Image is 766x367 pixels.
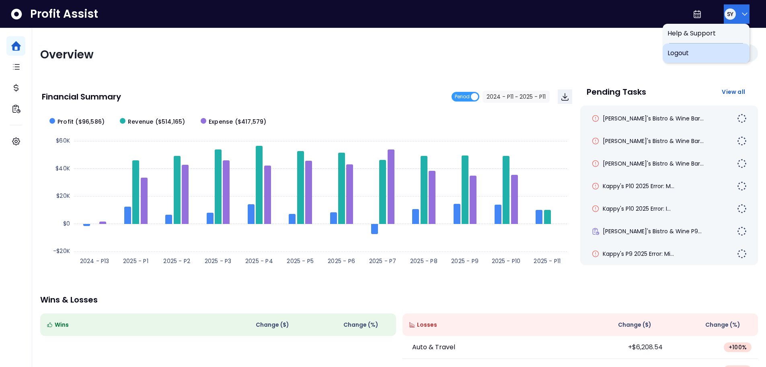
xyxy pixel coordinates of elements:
p: Pending Tasks [587,88,646,96]
text: 2025 - P8 [410,257,437,265]
text: $40K [55,164,70,172]
span: Overview [40,47,94,62]
img: Not yet Started [737,226,747,236]
span: Help & Support [667,29,745,38]
span: View all [722,88,745,96]
text: 2025 - P4 [245,257,273,265]
span: [PERSON_NAME]'s Bistro & Wine Bar... [603,114,704,122]
span: [PERSON_NAME]'s Bistro & Wine Bar... [603,137,704,145]
span: Wins [55,321,69,329]
span: Kappy's P9 2025 Error: Mi... [603,250,674,258]
span: Change (%) [705,321,740,329]
img: Not yet Started [737,114,747,123]
text: 2024 - P13 [80,257,109,265]
text: $0 [63,220,70,228]
td: +$6,208.54 [580,336,669,359]
span: Logout [667,48,745,58]
span: Profit ($96,586) [58,118,105,126]
text: 2025 - P6 [328,257,355,265]
p: Auto & Travel [412,342,455,352]
text: $20K [56,192,70,200]
button: Download [558,89,572,104]
text: 2025 - P7 [369,257,396,265]
span: SY [727,10,733,18]
span: Profit Assist [30,7,98,21]
text: 2025 - P1 [123,257,148,265]
img: Not yet Started [737,249,747,259]
text: $60K [56,137,70,145]
img: Not yet Started [737,159,747,168]
span: Change ( $ ) [256,321,289,329]
span: [PERSON_NAME]'s Bistro & Wine P9... [603,227,702,235]
span: + 100 % [729,343,747,351]
span: Losses [417,321,437,329]
span: Period [455,92,470,102]
text: 2025 - P5 [287,257,314,265]
text: 2025 - P3 [205,257,232,265]
text: 2025 - P9 [451,257,478,265]
span: Change ( $ ) [618,321,651,329]
span: Kappy's P10 2025 Error: M... [603,182,674,190]
span: Expense ($417,579) [209,118,267,126]
img: Not yet Started [737,136,747,146]
text: 2025 - P11 [534,257,561,265]
button: View all [715,85,752,99]
span: Revenue ($514,165) [128,118,185,126]
span: [PERSON_NAME]'s Bistro & Wine Bar... [603,160,704,168]
text: -$20K [53,247,70,255]
p: Wins & Losses [40,296,758,304]
text: 2025 - P10 [492,257,521,265]
img: Not yet Started [737,181,747,191]
span: Change (%) [343,321,378,329]
span: Kappy's P10 2025 Error: I... [603,205,671,213]
img: Not yet Started [737,204,747,214]
button: 2024 - P11 ~ 2025 - P11 [483,91,550,103]
p: Financial Summary [42,93,121,101]
text: 2025 - P2 [163,257,190,265]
